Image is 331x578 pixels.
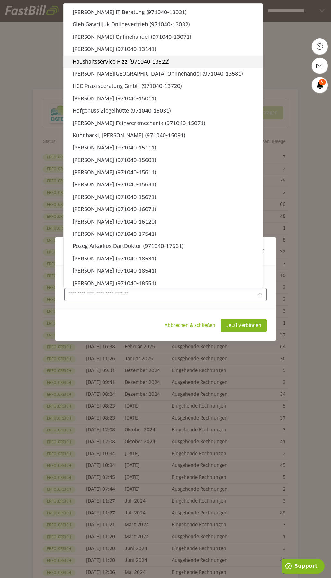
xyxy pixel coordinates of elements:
[64,68,263,80] sl-option: [PERSON_NAME][GEOGRAPHIC_DATA] Onlinehandel (971040-13581)
[282,559,325,575] iframe: Öffnet ein Widget, in dem Sie weitere Informationen finden
[64,31,263,43] sl-option: [PERSON_NAME] Onlinehandel (971040-13071)
[64,117,263,130] sl-option: [PERSON_NAME] Feinwerkmechanik (971040-15071)
[221,319,267,332] sl-button: Jetzt verbinden
[64,105,263,117] sl-option: Hofgenuss Ziegelhütte (971040-15031)
[159,319,221,332] sl-button: Abbrechen & schließen
[64,277,263,290] sl-option: [PERSON_NAME] (971040-18551)
[312,77,328,93] a: 6
[64,6,263,19] sl-option: [PERSON_NAME] IT Beratung (971040-13031)
[64,154,263,166] sl-option: [PERSON_NAME] (971040-15601)
[64,166,263,179] sl-option: [PERSON_NAME] (971040-15611)
[64,228,263,240] sl-option: [PERSON_NAME] (971040-17541)
[64,56,263,68] sl-option: Haushaltsservice Fizz (971040-13522)
[64,191,263,203] sl-option: [PERSON_NAME] (971040-15671)
[64,43,263,55] sl-option: [PERSON_NAME] (971040-13141)
[64,203,263,216] sl-option: [PERSON_NAME] (971040-16071)
[64,265,263,277] sl-option: [PERSON_NAME] (971040-18541)
[64,179,263,191] sl-option: [PERSON_NAME] (971040-15631)
[64,19,263,31] sl-option: Gleb Gawriljuk Onlinevertrieb (971040-13032)
[64,142,263,154] sl-option: [PERSON_NAME] (971040-15111)
[64,240,263,252] sl-option: Pozeg Arkadius DartDoktor (971040-17561)
[64,216,263,228] sl-option: [PERSON_NAME] (971040-16120)
[64,80,263,92] sl-option: HCC Praxisberatung GmbH (971040-13720)
[64,253,263,265] sl-option: [PERSON_NAME] (971040-18531)
[64,130,263,142] sl-option: Kühnhackl, [PERSON_NAME] (971040-15091)
[319,79,326,85] span: 6
[64,93,263,105] sl-option: [PERSON_NAME] (971040-15011)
